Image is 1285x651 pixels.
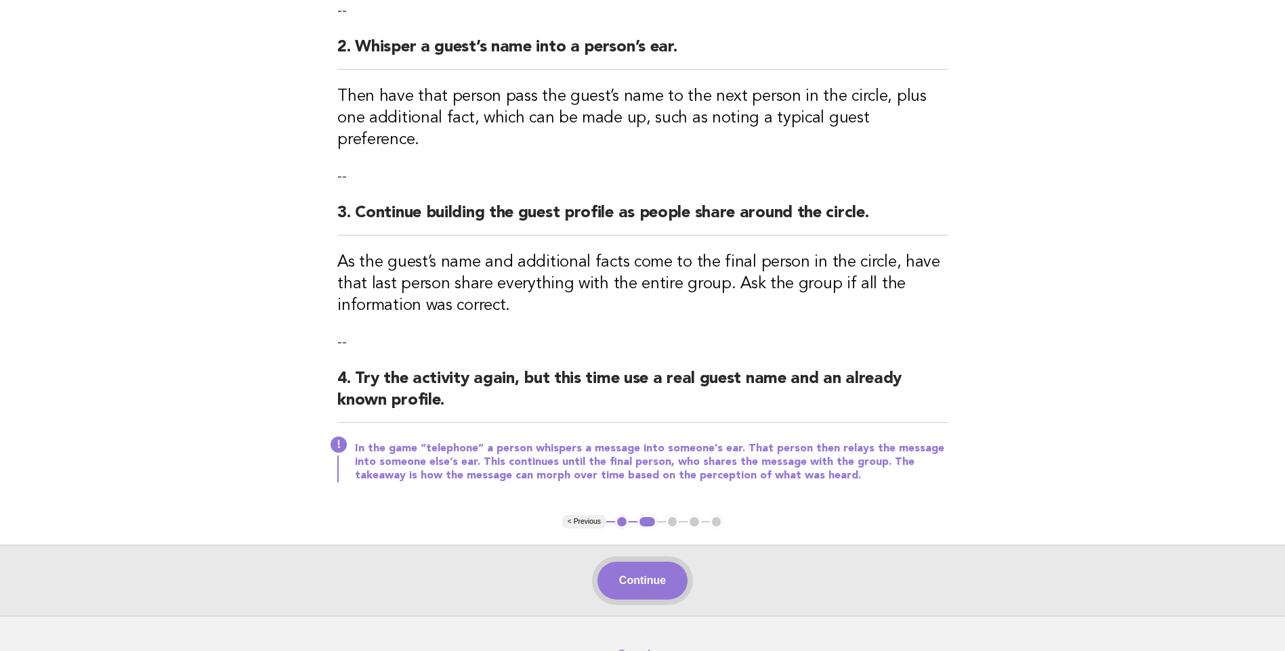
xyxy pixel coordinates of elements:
[615,515,629,529] button: 1
[337,202,948,235] h2: 3. Continue building the guest profile as people share around the circle.
[597,562,688,600] button: Continue
[355,442,948,482] p: In the game “telephone” a person whispers a message into someone’s ear. That person then relays t...
[337,368,948,423] h2: 4. Try the activity again, but this time use a real guest name and an already known profile.
[337,37,948,70] h2: 2. Whisper a guest’s name into a person’s ear.
[337,333,948,352] p: --
[337,167,948,186] p: --
[337,252,948,317] h3: As the guest’s name and additional facts come to the final person in the circle, have that last p...
[337,1,948,20] p: --
[637,515,657,529] button: 2
[562,515,606,529] button: < Previous
[337,86,948,151] h3: Then have that person pass the guest’s name to the next person in the circle, plus one additional...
